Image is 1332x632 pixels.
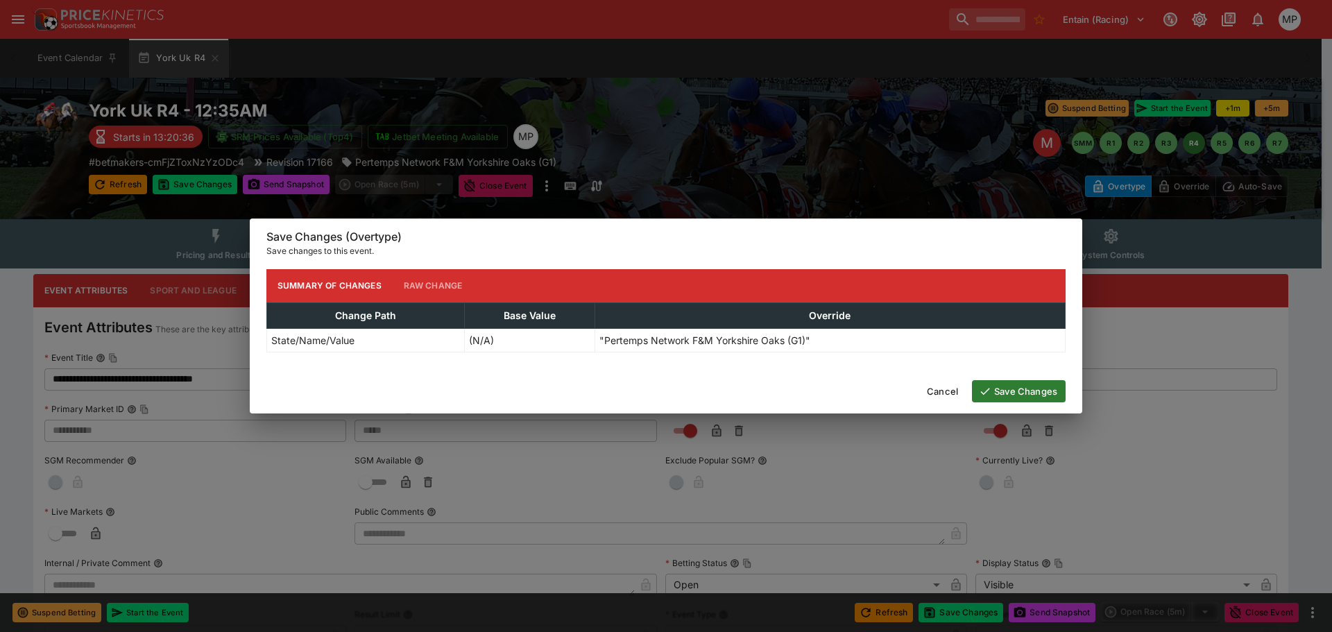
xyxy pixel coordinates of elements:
[271,333,355,348] p: State/Name/Value
[267,302,465,328] th: Change Path
[464,328,595,352] td: (N/A)
[972,380,1066,402] button: Save Changes
[393,269,474,302] button: Raw Change
[595,328,1065,352] td: "Pertemps Network F&M Yorkshire Oaks (G1)"
[266,230,1066,244] h6: Save Changes (Overtype)
[266,244,1066,258] p: Save changes to this event.
[266,269,393,302] button: Summary of Changes
[464,302,595,328] th: Base Value
[595,302,1065,328] th: Override
[919,380,966,402] button: Cancel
